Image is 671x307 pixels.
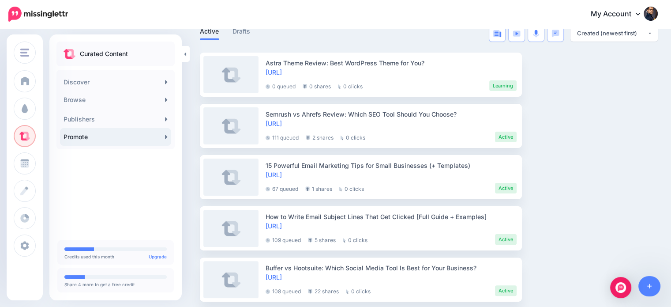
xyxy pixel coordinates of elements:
div: Buffer vs Hootsuite: Which Social Media Tool Is Best for Your Business? [266,263,517,273]
li: 0 queued [266,80,296,91]
img: pointer-grey.png [338,84,341,89]
li: 0 clicks [343,234,367,245]
img: clock-grey-darker.png [266,136,270,140]
img: microphone.png [533,30,539,38]
div: Astra Theme Review: Best WordPress Theme for You? [266,58,517,68]
a: Active [200,26,219,37]
img: article-blue.png [493,30,501,37]
li: Active [495,183,517,193]
div: Open Intercom Messenger [610,277,631,298]
img: website_grey.svg [14,23,21,30]
img: video-blue.png [513,30,521,37]
div: v 4.0.25 [25,14,43,21]
img: chat-square-blue.png [551,30,559,37]
a: Drafts [232,26,251,37]
img: Missinglettr [8,7,68,22]
li: 2 shares [306,132,334,142]
img: share-grey.png [308,289,312,294]
div: 15 Powerful Email Marketing Tips for Small Businesses (+ Templates) [266,161,517,170]
img: clock-grey-darker.png [266,187,270,191]
img: menu.png [20,49,29,57]
img: pointer-grey.png [343,238,346,243]
img: pointer-grey.png [346,289,349,294]
a: Discover [60,73,171,91]
img: clock-grey-darker.png [266,238,270,243]
img: tab_keywords_by_traffic_grey.svg [88,51,95,58]
img: share-grey.png [305,186,310,191]
img: clock-grey-darker.png [266,289,270,294]
img: logo_orange.svg [14,14,21,21]
a: [URL] [266,68,282,76]
li: 111 queued [266,132,299,142]
li: 0 clicks [338,80,363,91]
li: 67 queued [266,183,298,193]
div: Keywords by Traffic [97,52,149,58]
img: pointer-grey.png [341,136,344,140]
li: Learning [489,80,517,91]
a: Browse [60,91,171,109]
img: clock-grey-darker.png [266,84,270,89]
img: curate.png [64,49,75,59]
a: Publishers [60,110,171,128]
div: Domain Overview [34,52,79,58]
li: 0 clicks [339,183,364,193]
img: share-grey.png [308,238,312,243]
li: Active [495,132,517,142]
a: [URL] [266,222,282,230]
li: 0 shares [303,80,331,91]
a: Promote [60,128,171,146]
div: How to Write Email Subject Lines That Get Clicked [Full Guide + Examples] [266,212,517,221]
div: Semrush vs Ahrefs Review: Which SEO Tool Should You Choose? [266,110,517,119]
button: Created (newest first) [570,26,658,42]
img: share-grey.png [303,84,307,89]
a: [URL] [266,273,282,281]
a: [URL] [266,171,282,178]
img: pointer-grey.png [339,187,342,191]
img: tab_domain_overview_orange.svg [24,51,31,58]
a: [URL] [266,120,282,127]
li: Active [495,234,517,245]
li: 108 queued [266,285,301,296]
li: 0 clicks [346,285,371,296]
img: share-grey.png [306,135,310,140]
p: Curated Content [80,49,128,59]
a: My Account [582,4,658,25]
li: Active [495,285,517,296]
div: Created (newest first) [577,29,647,38]
li: 0 clicks [341,132,365,142]
div: Domain: [DOMAIN_NAME] [23,23,97,30]
li: 5 shares [308,234,336,245]
li: 22 shares [308,285,339,296]
li: 1 shares [305,183,332,193]
li: 109 queued [266,234,301,245]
